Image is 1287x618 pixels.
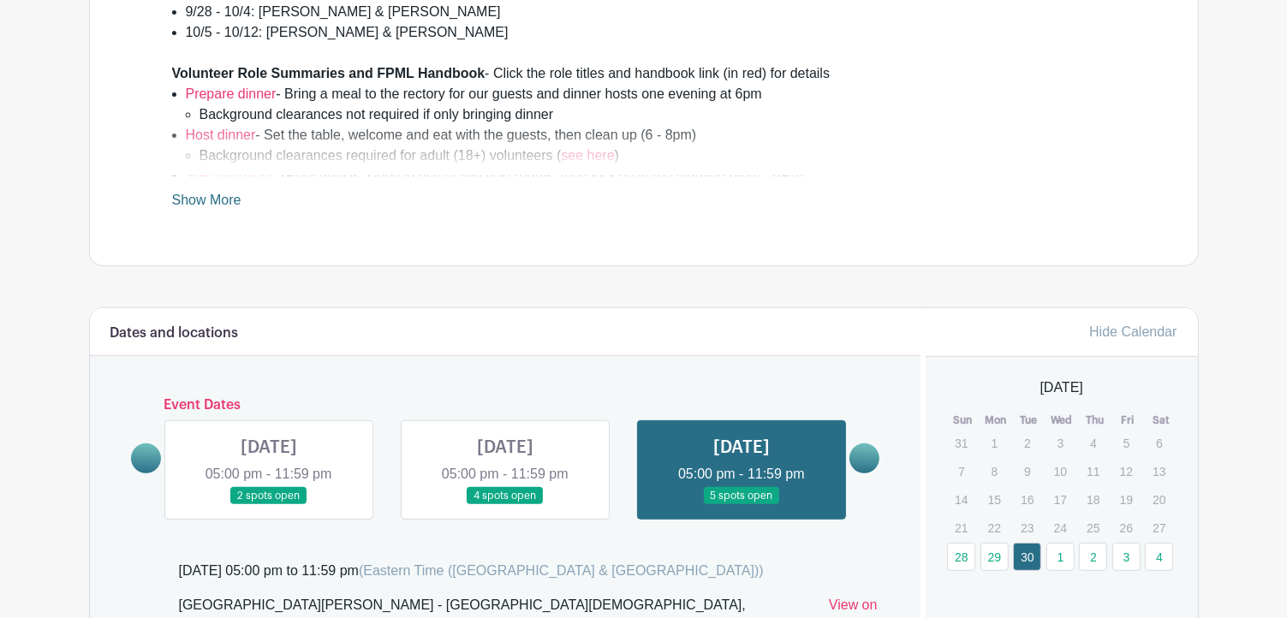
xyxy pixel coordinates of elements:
[1046,430,1075,456] p: 3
[359,563,764,578] span: (Eastern Time ([GEOGRAPHIC_DATA] & [GEOGRAPHIC_DATA]))
[1046,514,1075,541] p: 24
[1112,514,1141,541] p: 26
[980,543,1009,571] a: 29
[1046,543,1075,571] a: 1
[1013,458,1041,484] p: 9
[186,86,277,101] a: Prepare dinner
[980,430,1009,456] p: 1
[947,458,975,484] p: 7
[186,125,1116,166] li: - Set the table, welcome and eat with the guests, then clean up (6 - 8pm)
[947,543,975,571] a: 28
[186,169,273,183] a: Stay overnight
[1145,514,1173,541] p: 27
[186,22,1116,43] li: 10/5 - 10/12: [PERSON_NAME] & [PERSON_NAME]
[980,486,1009,513] p: 15
[1078,412,1111,429] th: Thu
[561,148,614,163] a: see here
[1144,412,1177,429] th: Sat
[172,193,241,214] a: Show More
[1013,543,1041,571] a: 30
[200,104,1116,125] li: Background clearances not required if only bringing dinner
[200,146,1116,166] li: Background clearances required for adult (18+) volunteers ( )
[1145,430,1173,456] p: 6
[1046,412,1079,429] th: Wed
[1046,458,1075,484] p: 10
[1112,430,1141,456] p: 5
[947,514,975,541] p: 21
[1079,486,1107,513] p: 18
[1079,430,1107,456] p: 4
[1046,486,1075,513] p: 17
[1145,543,1173,571] a: 4
[1145,486,1173,513] p: 20
[1112,543,1141,571] a: 3
[980,412,1013,429] th: Mon
[980,458,1009,484] p: 8
[1013,486,1041,513] p: 16
[161,397,850,413] h6: Event Dates
[980,514,1009,541] p: 22
[172,66,486,80] strong: Volunteer Role Summaries and FPML Handbook
[179,561,764,581] div: [DATE] 05:00 pm to 11:59 pm
[1013,514,1041,541] p: 23
[1079,543,1107,571] a: 2
[186,2,1116,22] li: 9/28 - 10/4: [PERSON_NAME] & [PERSON_NAME]
[1112,486,1141,513] p: 19
[1112,458,1141,484] p: 12
[1145,458,1173,484] p: 13
[947,430,975,456] p: 31
[1012,412,1046,429] th: Tue
[172,63,1116,84] div: - Click the role titles and handbook link (in red) for details
[1111,412,1145,429] th: Fri
[946,412,980,429] th: Sun
[110,325,239,342] h6: Dates and locations
[1079,458,1107,484] p: 11
[186,166,1116,207] li: - Greet guests, sleep in one of two host rooms, then lock up in the morning (8pm - 6am)
[1089,324,1177,339] a: Hide Calendar
[947,486,975,513] p: 14
[1040,377,1083,398] span: [DATE]
[1079,514,1107,541] p: 25
[186,84,1116,125] li: - Bring a meal to the rectory for our guests and dinner hosts one evening at 6pm
[1013,430,1041,456] p: 2
[186,128,256,142] a: Host dinner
